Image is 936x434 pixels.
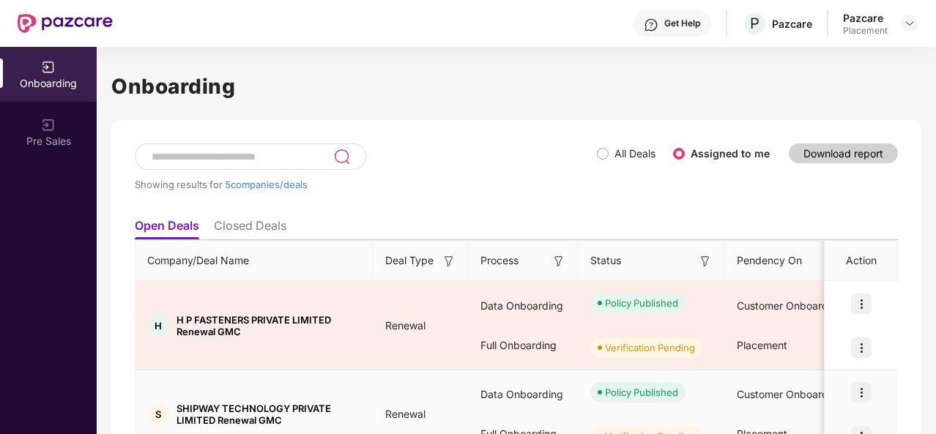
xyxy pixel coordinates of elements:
span: Renewal [374,319,437,332]
img: svg+xml;base64,PHN2ZyB3aWR0aD0iMjAiIGhlaWdodD0iMjAiIHZpZXdCb3g9IjAgMCAyMCAyMCIgZmlsbD0ibm9uZSIgeG... [41,60,56,75]
span: Process [480,252,519,269]
span: Status [590,252,621,269]
th: Company/Deal Name [135,241,374,281]
li: Closed Deals [214,218,286,239]
div: Verification Pending [605,340,695,355]
img: svg+xml;base64,PHN2ZyB3aWR0aD0iMTYiIGhlaWdodD0iMTYiIHZpZXdCb3g9IjAgMCAxNiAxNiIgZmlsbD0ibm9uZSIgeG... [442,254,456,269]
div: S [147,403,169,425]
div: Policy Published [605,296,678,310]
label: Assigned to me [691,147,770,160]
span: Placement [737,339,787,351]
div: Get Help [664,18,700,29]
div: Policy Published [605,385,678,400]
button: Download report [789,143,898,163]
img: svg+xml;base64,PHN2ZyB3aWR0aD0iMjQiIGhlaWdodD0iMjUiIHZpZXdCb3g9IjAgMCAyNCAyNSIgZmlsbD0ibm9uZSIgeG... [333,148,350,165]
img: svg+xml;base64,PHN2ZyB3aWR0aD0iMjAiIGhlaWdodD0iMjAiIHZpZXdCb3g9IjAgMCAyMCAyMCIgZmlsbD0ibm9uZSIgeG... [41,118,56,132]
img: svg+xml;base64,PHN2ZyB3aWR0aD0iMTYiIGhlaWdodD0iMTYiIHZpZXdCb3g9IjAgMCAxNiAxNiIgZmlsbD0ibm9uZSIgeG... [551,254,566,269]
div: Placement [843,25,888,37]
img: svg+xml;base64,PHN2ZyBpZD0iRHJvcGRvd24tMzJ4MzIiIHhtbG5zPSJodHRwOi8vd3d3LnczLm9yZy8yMDAwL3N2ZyIgd2... [904,18,915,29]
img: icon [851,293,872,314]
span: Pendency On [737,252,802,269]
span: P [750,15,759,32]
div: Pazcare [843,11,888,25]
img: icon [851,337,872,358]
h1: Onboarding [111,70,921,102]
span: Renewal [374,408,437,420]
div: Full Onboarding [469,326,579,365]
span: Customer Onboarding [737,388,843,400]
span: H P FASTENERS PRIVATE LIMITED Renewal GMC [177,314,362,337]
div: Data Onboarding [469,375,579,414]
img: New Pazcare Logo [18,14,113,33]
li: Open Deals [135,218,199,239]
img: icon [851,382,872,403]
span: Deal Type [385,252,434,269]
span: Customer Onboarding [737,299,843,312]
span: SHIPWAY TECHNOLOGY PRIVATE LIMITED Renewal GMC [177,403,362,426]
span: 5 companies/deals [225,179,308,190]
div: H [147,315,169,337]
div: Showing results for [135,179,597,190]
th: Action [825,241,898,281]
img: svg+xml;base64,PHN2ZyBpZD0iSGVscC0zMngzMiIgeG1sbnM9Imh0dHA6Ly93d3cudzMub3JnLzIwMDAvc3ZnIiB3aWR0aD... [644,18,658,32]
div: Pazcare [772,17,812,31]
img: svg+xml;base64,PHN2ZyB3aWR0aD0iMTYiIGhlaWdodD0iMTYiIHZpZXdCb3g9IjAgMCAxNiAxNiIgZmlsbD0ibm9uZSIgeG... [698,254,713,269]
label: All Deals [614,147,655,160]
div: Data Onboarding [469,286,579,326]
